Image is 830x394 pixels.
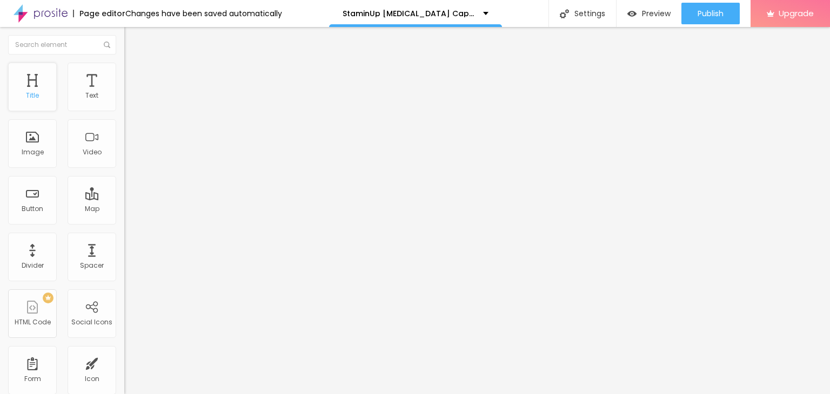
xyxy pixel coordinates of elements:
button: Preview [617,3,681,24]
div: Map [85,205,99,213]
img: view-1.svg [627,9,637,18]
div: Spacer [80,262,104,269]
div: Form [24,375,41,383]
p: StaminUp [MEDICAL_DATA] Capsules [GEOGRAPHIC_DATA] (Official™) - Is It Worth the Hype? [343,10,475,17]
input: Search element [8,35,116,55]
div: Divider [22,262,44,269]
span: Publish [698,9,724,18]
button: Publish [681,3,740,24]
div: Page editor [73,10,125,17]
div: Button [22,205,43,213]
img: Icone [104,42,110,48]
div: Title [26,92,39,99]
span: Preview [642,9,671,18]
span: Upgrade [779,9,814,18]
div: Image [22,148,44,156]
div: Social Icons [71,318,112,326]
div: Icon [85,375,99,383]
div: HTML Code [15,318,51,326]
div: Video [83,148,102,156]
div: Text [85,92,98,99]
div: Changes have been saved automatically [125,10,282,17]
iframe: Editor [124,27,830,394]
img: Icone [560,9,569,18]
